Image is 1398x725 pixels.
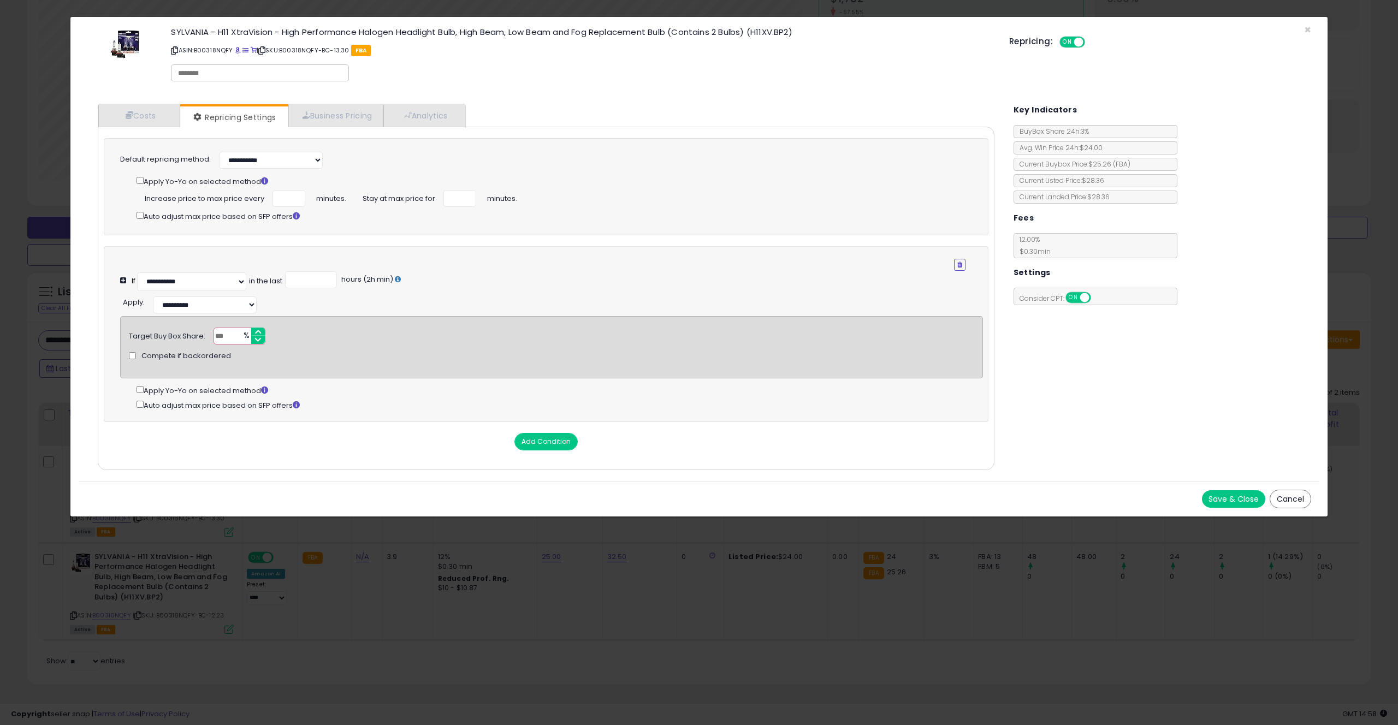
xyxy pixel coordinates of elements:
a: Analytics [383,104,464,127]
span: Compete if backordered [141,351,231,361]
span: minutes. [487,190,517,204]
div: Auto adjust max price based on SFP offers [137,210,965,222]
span: Current Buybox Price: [1014,159,1130,169]
span: % [237,328,254,344]
div: Apply Yo-Yo on selected method [137,384,983,396]
span: Consider CPT: [1014,294,1105,303]
p: ASIN: B00318NQFY | SKU: B00318NQFY-BC-13.30 [171,41,993,59]
div: : [123,294,145,308]
span: × [1304,22,1311,38]
h5: Key Indicators [1014,103,1077,117]
a: Your listing only [251,46,257,55]
span: $25.26 [1088,159,1130,169]
label: Default repricing method: [120,154,211,165]
h3: SYLVANIA - H11 XtraVision - High Performance Halogen Headlight Bulb, High Beam, Low Beam and Fog ... [171,28,993,36]
button: Save & Close [1202,490,1265,508]
div: in the last [249,276,282,287]
span: Avg. Win Price 24h: $24.00 [1014,143,1103,152]
span: Current Listed Price: $28.36 [1014,176,1104,185]
div: Target Buy Box Share: [129,328,205,342]
span: Current Landed Price: $28.36 [1014,192,1110,201]
span: hours (2h min) [340,274,393,284]
span: OFF [1083,38,1101,47]
span: FBA [351,45,371,56]
span: 12.00 % [1014,235,1051,256]
i: Remove Condition [957,262,962,268]
h5: Settings [1014,266,1051,280]
span: minutes. [316,190,346,204]
span: BuyBox Share 24h: 3% [1014,127,1089,136]
span: Stay at max price for [363,190,435,204]
div: Auto adjust max price based on SFP offers [137,399,983,411]
span: ( FBA ) [1113,159,1130,169]
span: Increase price to max price every [145,190,264,204]
a: Repricing Settings [180,106,287,128]
div: Apply Yo-Yo on selected method [137,175,965,187]
span: OFF [1089,293,1106,302]
h5: Fees [1014,211,1034,225]
a: BuyBox page [235,46,241,55]
span: Apply [123,297,143,307]
span: ON [1061,38,1074,47]
a: Business Pricing [288,104,384,127]
img: 41ClX2FNEYL._SL60_.jpg [109,28,141,61]
span: ON [1067,293,1080,302]
span: $0.30 min [1014,247,1051,256]
a: Costs [98,104,180,127]
button: Add Condition [514,433,578,450]
a: All offer listings [242,46,248,55]
h5: Repricing: [1009,37,1053,46]
button: Cancel [1270,490,1311,508]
